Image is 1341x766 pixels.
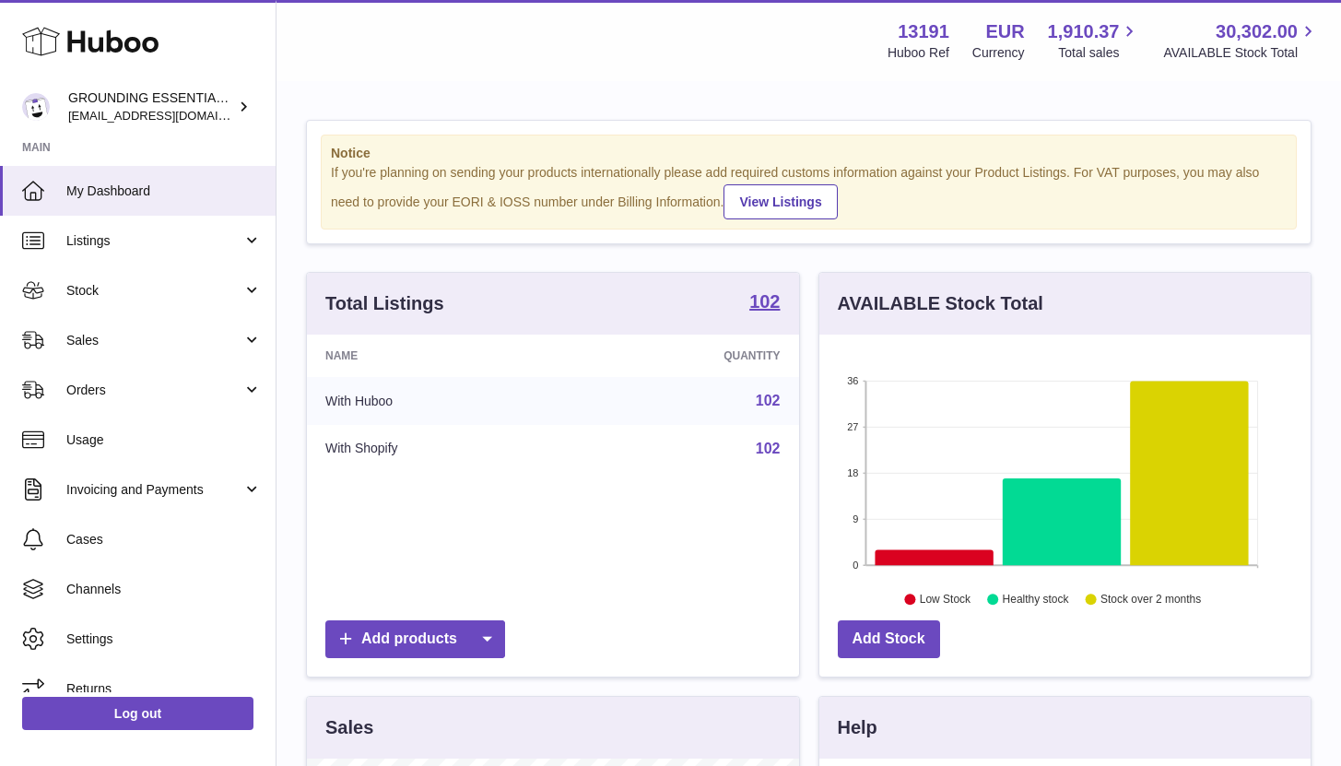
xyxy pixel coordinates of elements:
h3: AVAILABLE Stock Total [838,291,1043,316]
a: Log out [22,697,253,730]
span: Channels [66,581,262,598]
text: Stock over 2 months [1100,593,1201,606]
text: 9 [853,513,858,524]
td: With Shopify [307,425,572,473]
a: 102 [756,393,781,408]
a: 102 [756,441,781,456]
img: espenwkopperud@gmail.com [22,93,50,121]
strong: 13191 [898,19,949,44]
span: Invoicing and Payments [66,481,242,499]
span: Total sales [1058,44,1140,62]
strong: Notice [331,145,1287,162]
strong: EUR [985,19,1024,44]
strong: 102 [749,292,780,311]
text: 0 [853,560,858,571]
span: Cases [66,531,262,548]
a: Add products [325,620,505,658]
a: View Listings [723,184,837,219]
span: 1,910.37 [1048,19,1120,44]
div: Currency [972,44,1025,62]
div: Huboo Ref [888,44,949,62]
text: Low Stock [919,593,970,606]
span: Stock [66,282,242,300]
h3: Help [838,715,877,740]
div: If you're planning on sending your products internationally please add required customs informati... [331,164,1287,219]
text: 18 [847,467,858,478]
th: Quantity [572,335,799,377]
text: Healthy stock [1002,593,1069,606]
span: Sales [66,332,242,349]
span: [EMAIL_ADDRESS][DOMAIN_NAME] [68,108,271,123]
span: Listings [66,232,242,250]
span: Returns [66,680,262,698]
span: Settings [66,630,262,648]
span: My Dashboard [66,183,262,200]
div: GROUNDING ESSENTIALS INTERNATIONAL SLU [68,89,234,124]
text: 36 [847,375,858,386]
span: Usage [66,431,262,449]
a: 1,910.37 Total sales [1048,19,1141,62]
a: 30,302.00 AVAILABLE Stock Total [1163,19,1319,62]
a: 102 [749,292,780,314]
a: Add Stock [838,620,940,658]
th: Name [307,335,572,377]
td: With Huboo [307,377,572,425]
text: 27 [847,421,858,432]
h3: Sales [325,715,373,740]
span: 30,302.00 [1216,19,1298,44]
h3: Total Listings [325,291,444,316]
span: Orders [66,382,242,399]
span: AVAILABLE Stock Total [1163,44,1319,62]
